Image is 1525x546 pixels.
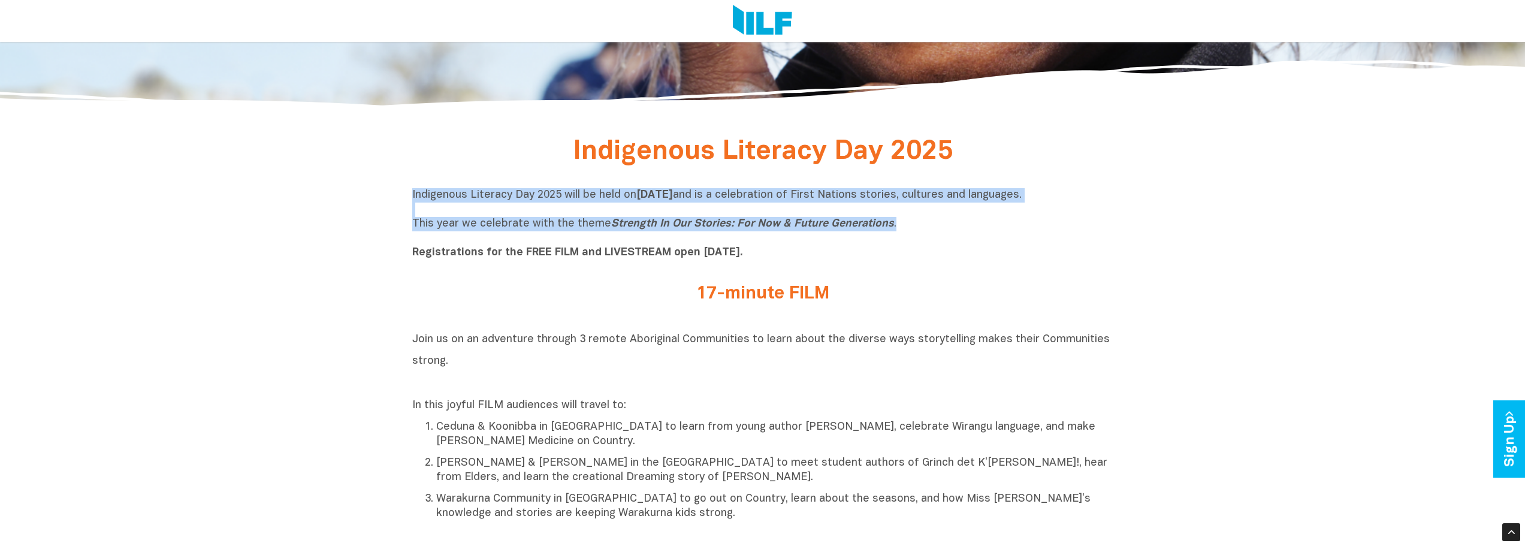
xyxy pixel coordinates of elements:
[538,284,988,304] h2: 17-minute FILM
[412,188,1113,260] p: Indigenous Literacy Day 2025 will be held on and is a celebration of First Nations stories, cultu...
[1502,523,1520,541] div: Scroll Back to Top
[436,420,1113,449] p: Ceduna & Koonibba in [GEOGRAPHIC_DATA] to learn from young author [PERSON_NAME], celebrate Wirang...
[412,334,1110,366] span: Join us on an adventure through 3 remote Aboriginal Communities to learn about the diverse ways s...
[573,140,953,164] span: Indigenous Literacy Day 2025
[636,190,673,200] b: [DATE]
[412,399,1113,413] p: In this joyful FILM audiences will travel to:
[611,219,894,229] i: Strength In Our Stories: For Now & Future Generations
[436,492,1113,521] p: Warakurna Community in [GEOGRAPHIC_DATA] to go out on Country, learn about the seasons, and how M...
[733,5,792,37] img: Logo
[436,456,1113,485] p: [PERSON_NAME] & [PERSON_NAME] in the [GEOGRAPHIC_DATA] to meet student authors of Grinch det K’[P...
[412,248,743,258] b: Registrations for the FREE FILM and LIVESTREAM open [DATE].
